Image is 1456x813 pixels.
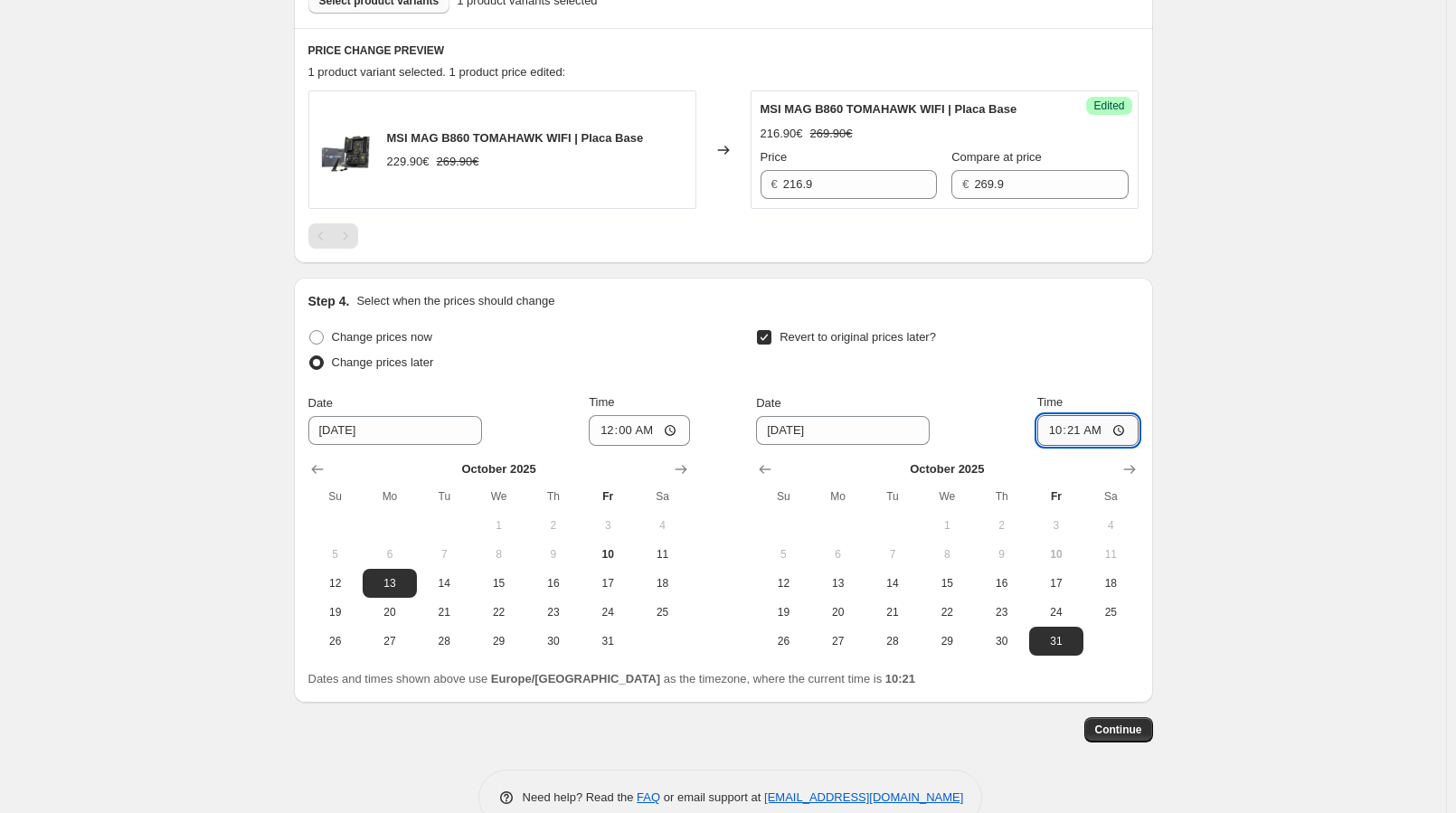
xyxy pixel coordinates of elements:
span: Time [1037,395,1063,409]
button: Tuesday October 7 2025 [417,540,471,569]
button: Wednesday October 22 2025 [920,598,974,627]
span: MSI MAG B860 TOMAHAWK WIFI | Placa Base [387,131,644,145]
th: Thursday [526,482,581,511]
nav: Pagination [308,223,358,249]
button: Monday October 13 2025 [811,569,865,598]
span: 26 [763,634,803,648]
button: Saturday October 11 2025 [1083,540,1138,569]
th: Tuesday [417,482,471,511]
span: 21 [424,605,464,619]
span: 14 [873,576,912,591]
button: Thursday October 23 2025 [526,598,581,627]
span: 19 [316,605,355,619]
span: Compare at price [951,150,1042,164]
span: 5 [763,547,803,562]
input: 10/10/2025 [308,416,482,445]
button: Friday October 3 2025 [1029,511,1083,540]
span: 1 [927,518,967,533]
span: 2 [534,518,573,533]
span: Th [534,489,573,504]
button: Thursday October 9 2025 [974,540,1028,569]
span: 13 [370,576,410,591]
span: 28 [424,634,464,648]
button: Saturday October 18 2025 [635,569,689,598]
button: Thursday October 30 2025 [974,627,1028,656]
button: Thursday October 16 2025 [974,569,1028,598]
button: Wednesday October 29 2025 [920,627,974,656]
th: Monday [363,482,417,511]
span: 11 [642,547,682,562]
button: Monday October 20 2025 [811,598,865,627]
b: 10:21 [885,672,915,685]
button: Friday October 31 2025 [1029,627,1083,656]
button: Tuesday October 7 2025 [865,540,920,569]
span: 30 [534,634,573,648]
button: Thursday October 23 2025 [974,598,1028,627]
span: 6 [818,547,858,562]
button: Saturday October 4 2025 [635,511,689,540]
span: 30 [981,634,1021,648]
span: Mo [370,489,410,504]
span: 4 [642,518,682,533]
h6: PRICE CHANGE PREVIEW [308,43,1139,58]
button: Monday October 20 2025 [363,598,417,627]
span: 21 [873,605,912,619]
span: MSI MAG B860 TOMAHAWK WIFI | Placa Base [761,102,1017,116]
span: 10 [1036,547,1076,562]
span: Th [981,489,1021,504]
button: Wednesday October 15 2025 [920,569,974,598]
span: Need help? Read the [523,790,638,804]
button: Monday October 6 2025 [363,540,417,569]
span: 15 [927,576,967,591]
span: 22 [478,605,518,619]
span: Time [589,395,614,409]
span: 25 [1091,605,1130,619]
span: 3 [1036,518,1076,533]
div: 229.90€ [387,153,430,171]
button: Thursday October 2 2025 [974,511,1028,540]
button: Sunday October 26 2025 [308,627,363,656]
input: 12:00 [1037,415,1139,446]
span: Su [763,489,803,504]
span: 31 [588,634,628,648]
span: 17 [588,576,628,591]
th: Friday [1029,482,1083,511]
span: 18 [642,576,682,591]
button: Show next month, November 2025 [668,457,694,482]
button: Wednesday October 29 2025 [471,627,525,656]
button: Today Friday October 10 2025 [581,540,635,569]
button: Show next month, November 2025 [1117,457,1142,482]
button: Wednesday October 8 2025 [920,540,974,569]
button: Show previous month, September 2025 [752,457,778,482]
span: Continue [1095,723,1142,737]
span: 9 [534,547,573,562]
span: 9 [981,547,1021,562]
button: Friday October 31 2025 [581,627,635,656]
th: Tuesday [865,482,920,511]
span: 28 [873,634,912,648]
span: 10 [588,547,628,562]
span: 5 [316,547,355,562]
button: Tuesday October 28 2025 [417,627,471,656]
span: 23 [981,605,1021,619]
a: [EMAIL_ADDRESS][DOMAIN_NAME] [764,790,963,804]
button: Saturday October 25 2025 [1083,598,1138,627]
span: 8 [927,547,967,562]
span: 20 [370,605,410,619]
button: Thursday October 9 2025 [526,540,581,569]
button: Sunday October 12 2025 [308,569,363,598]
span: 24 [588,605,628,619]
button: Friday October 17 2025 [581,569,635,598]
span: We [927,489,967,504]
button: Friday October 3 2025 [581,511,635,540]
button: Sunday October 5 2025 [756,540,810,569]
button: Sunday October 5 2025 [308,540,363,569]
span: 11 [1091,547,1130,562]
span: 16 [981,576,1021,591]
input: 10/10/2025 [756,416,930,445]
span: Date [308,396,333,410]
span: 3 [588,518,628,533]
button: Thursday October 2 2025 [526,511,581,540]
span: 7 [424,547,464,562]
button: Tuesday October 14 2025 [865,569,920,598]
